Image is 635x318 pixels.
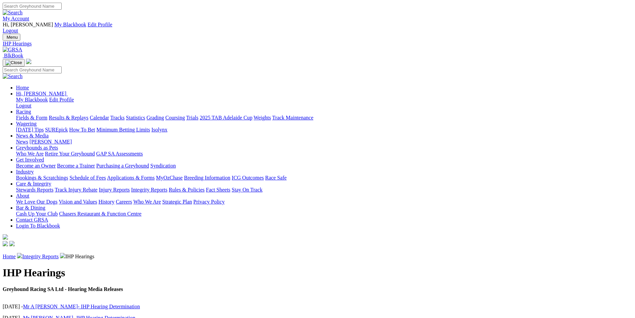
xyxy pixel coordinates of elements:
[16,145,58,150] a: Greyhounds as Pets
[16,91,68,96] a: Hi, [PERSON_NAME]
[16,127,632,133] div: Wagering
[3,28,18,33] a: Logout
[3,253,632,260] p: IHP Hearings
[3,254,16,259] a: Home
[3,234,8,240] img: logo-grsa-white.png
[96,163,149,169] a: Purchasing a Greyhound
[151,127,167,132] a: Isolynx
[116,199,132,205] a: Careers
[16,193,29,199] a: About
[16,211,632,217] div: Bar & Dining
[16,157,44,163] a: Get Involved
[16,115,47,120] a: Fields & Form
[169,187,205,193] a: Rules & Policies
[54,22,86,27] a: My Blackbook
[16,121,37,126] a: Wagering
[16,115,632,121] div: Racing
[3,267,632,279] h1: IHP Hearings
[16,181,51,187] a: Care & Integrity
[59,211,141,217] a: Chasers Restaurant & Function Centre
[98,199,114,205] a: History
[165,115,185,120] a: Coursing
[16,211,58,217] a: Cash Up Your Club
[16,205,45,211] a: Bar & Dining
[16,163,56,169] a: Become an Owner
[3,41,632,47] a: IHP Hearings
[16,163,632,169] div: Get Involved
[16,97,632,109] div: Hi, [PERSON_NAME]
[254,115,271,120] a: Weights
[3,3,62,10] input: Search
[4,53,23,58] span: BlkBook
[232,187,262,193] a: Stay On Track
[16,187,632,193] div: Care & Integrity
[90,115,109,120] a: Calendar
[16,199,632,205] div: About
[3,53,23,58] a: BlkBook
[16,85,29,90] a: Home
[16,151,632,157] div: Greyhounds as Pets
[131,187,167,193] a: Integrity Reports
[193,199,225,205] a: Privacy Policy
[206,187,230,193] a: Fact Sheets
[3,22,53,27] span: Hi, [PERSON_NAME]
[16,109,31,114] a: Racing
[110,115,125,120] a: Tracks
[147,115,164,120] a: Grading
[3,304,632,310] p: [DATE] -
[88,22,112,27] a: Edit Profile
[49,97,74,102] a: Edit Profile
[26,59,31,64] img: logo-grsa-white.png
[3,66,62,73] input: Search
[3,16,29,21] a: My Account
[17,253,22,258] img: chevron-right.svg
[55,187,97,193] a: Track Injury Rebate
[133,199,161,205] a: Who We Are
[265,175,286,181] a: Race Safe
[16,175,632,181] div: Industry
[7,35,18,40] span: Menu
[59,199,97,205] a: Vision and Values
[16,217,48,223] a: Contact GRSA
[126,115,145,120] a: Statistics
[3,241,8,246] img: facebook.svg
[16,103,31,108] a: Logout
[99,187,130,193] a: Injury Reports
[156,175,183,181] a: MyOzChase
[3,22,632,34] div: My Account
[16,199,57,205] a: We Love Our Dogs
[69,175,106,181] a: Schedule of Fees
[96,127,150,132] a: Minimum Betting Limits
[16,139,28,144] a: News
[16,175,68,181] a: Bookings & Scratchings
[57,163,95,169] a: Become a Trainer
[272,115,313,120] a: Track Maintenance
[5,60,22,65] img: Close
[3,34,20,41] button: Toggle navigation
[29,139,72,144] a: [PERSON_NAME]
[150,163,176,169] a: Syndication
[16,139,632,145] div: News & Media
[16,169,34,175] a: Industry
[16,151,44,156] a: Who We Are
[186,115,198,120] a: Trials
[3,59,25,66] button: Toggle navigation
[16,187,53,193] a: Stewards Reports
[22,254,59,259] a: Integrity Reports
[16,91,66,96] span: Hi, [PERSON_NAME]
[96,151,143,156] a: GAP SA Assessments
[45,151,95,156] a: Retire Your Greyhound
[49,115,88,120] a: Results & Replays
[3,286,123,292] strong: Greyhound Racing SA Ltd - Hearing Media Releases
[184,175,230,181] a: Breeding Information
[232,175,264,181] a: ICG Outcomes
[3,10,23,16] img: Search
[16,127,44,132] a: [DATE] Tips
[16,223,60,229] a: Login To Blackbook
[23,304,140,309] a: Mr A [PERSON_NAME]- IHP Hearing Determination
[3,47,22,53] img: GRSA
[60,253,65,258] img: chevron-right.svg
[69,127,95,132] a: How To Bet
[107,175,155,181] a: Applications & Forms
